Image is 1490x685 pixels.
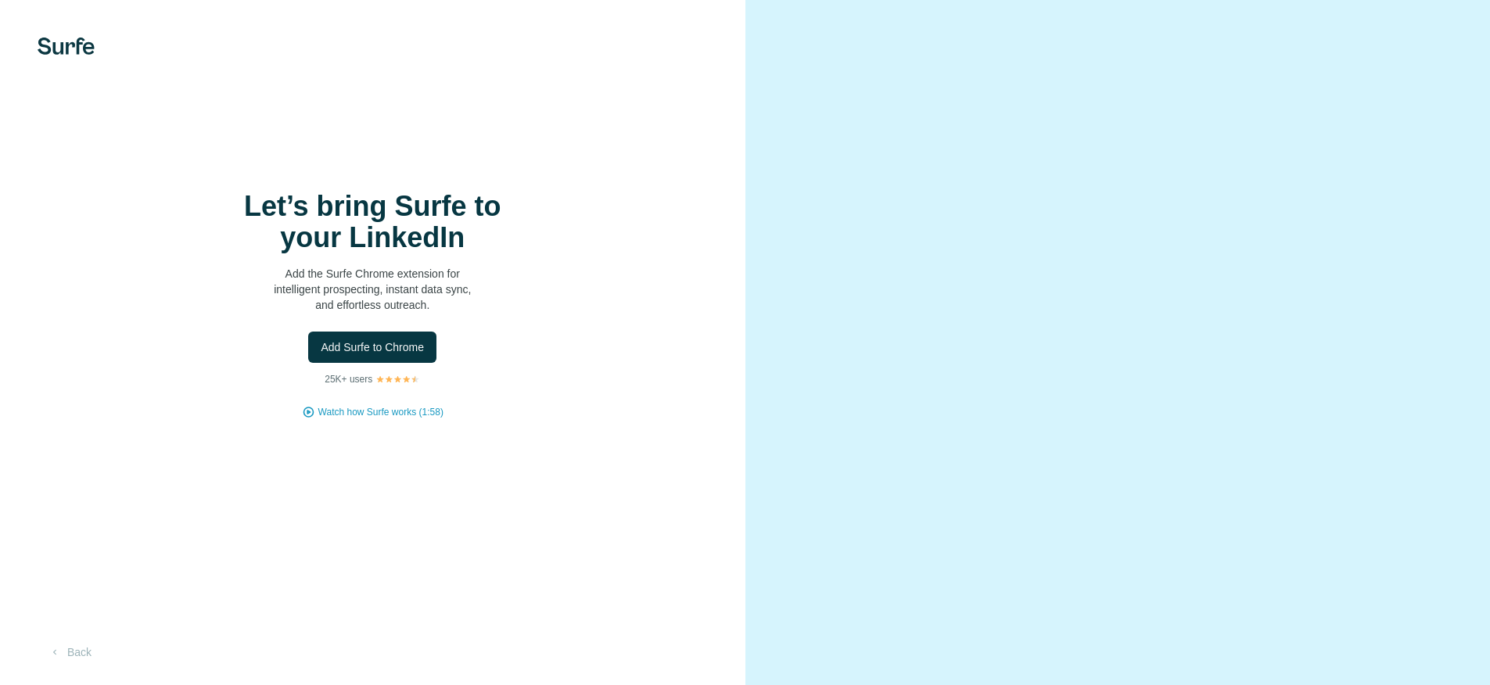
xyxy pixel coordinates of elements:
button: Back [38,638,102,666]
p: 25K+ users [325,372,372,386]
button: Add Surfe to Chrome [308,332,436,363]
p: Add the Surfe Chrome extension for intelligent prospecting, instant data sync, and effortless out... [216,266,529,313]
h1: Let’s bring Surfe to your LinkedIn [216,191,529,253]
img: Surfe's logo [38,38,95,55]
button: Watch how Surfe works (1:58) [318,405,443,419]
span: Add Surfe to Chrome [321,339,424,355]
img: Rating Stars [375,375,420,384]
